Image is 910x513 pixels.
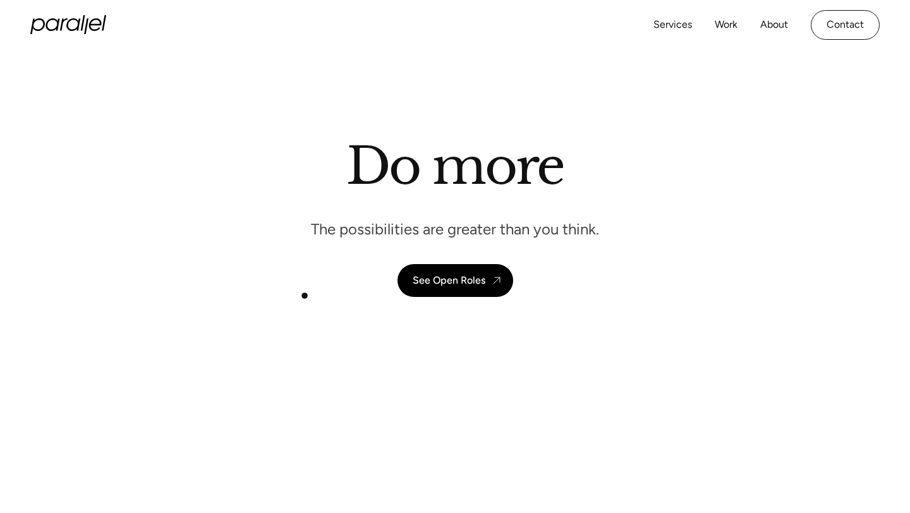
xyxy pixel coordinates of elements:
div: See Open Roles [413,274,485,286]
a: Services [653,16,692,34]
a: See Open Roles [397,264,513,297]
a: About [760,16,788,34]
a: Work [715,16,737,34]
p: The possibilities are greater than you think. [311,219,599,239]
a: Contact [811,10,880,40]
a: home [30,15,106,34]
h1: Do more [346,136,564,196]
